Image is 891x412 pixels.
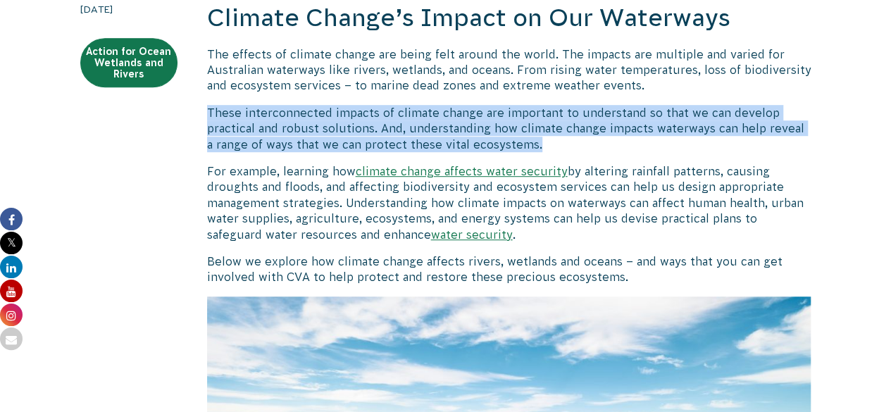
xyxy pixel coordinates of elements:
[80,1,177,17] time: [DATE]
[207,163,811,242] p: For example, learning how by altering rainfall patterns, causing droughts and floods, and affecti...
[207,105,811,152] p: These interconnected impacts of climate change are important to understand so that we can develop...
[207,1,811,35] h2: Climate Change’s Impact on Our Waterways
[207,254,811,285] p: Below we explore how climate change affects rivers, wetlands and oceans – and ways that you can g...
[431,228,513,241] a: water security
[356,165,568,177] a: climate change affects water security
[80,38,177,87] a: Action for Ocean Wetlands and Rivers
[207,46,811,94] p: The effects of climate change are being felt around the world. The impacts are multiple and varie...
